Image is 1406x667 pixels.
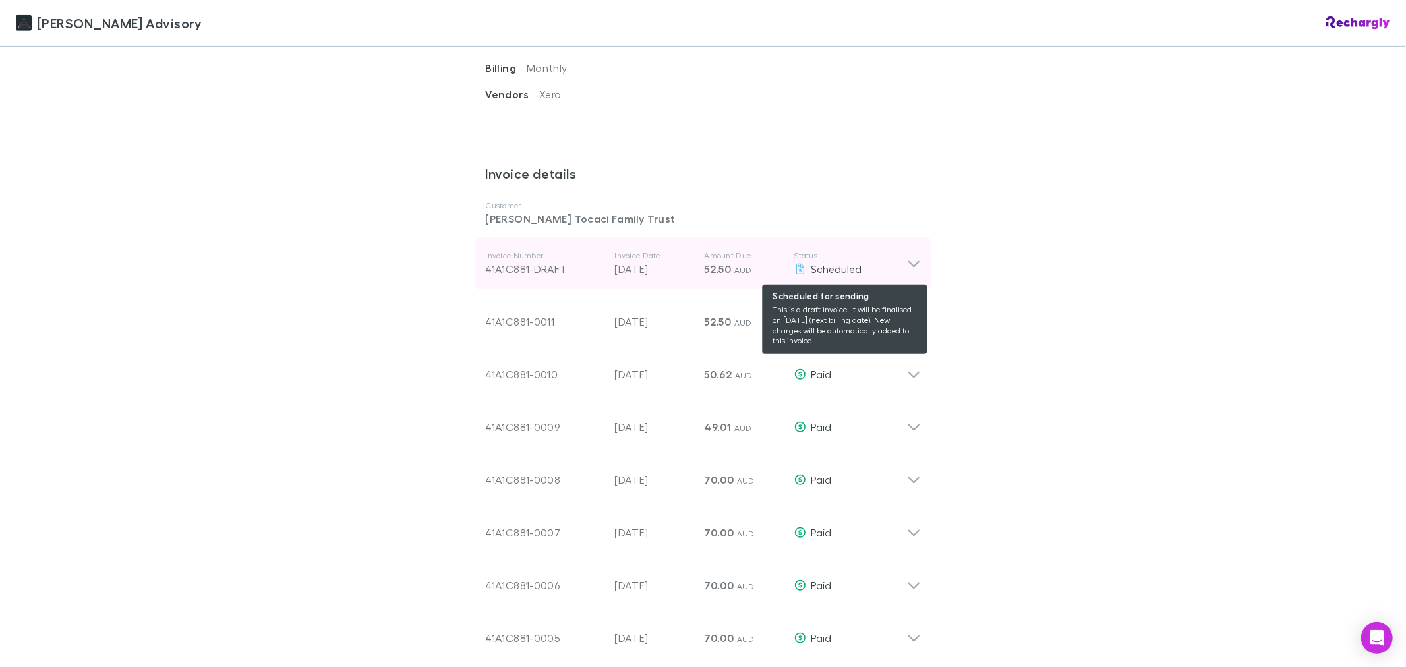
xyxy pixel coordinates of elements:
p: [PERSON_NAME] Tocaci Family Trust [486,211,921,227]
p: [DATE] [615,261,694,277]
span: AUD [734,265,752,275]
span: Paid [811,579,832,591]
p: [DATE] [615,314,694,330]
span: Vendors [486,88,540,101]
span: 52.50 [705,315,732,328]
div: 41A1C881-0009 [486,419,604,435]
div: 41A1C881-0009[DATE]49.01 AUDPaid [475,395,931,448]
span: 50.62 [705,368,732,381]
span: Scheduled [811,262,862,275]
div: 41A1C881-0008[DATE]70.00 AUDPaid [475,448,931,501]
p: [DATE] [615,577,694,593]
span: AUD [737,476,755,486]
p: [DATE] [615,419,694,435]
span: 52.50 [705,262,732,275]
span: [PERSON_NAME] Advisory [37,13,202,33]
span: AUD [734,423,752,433]
h3: Invoice details [486,165,921,187]
span: 70.00 [705,631,734,645]
div: 41A1C881-0005[DATE]70.00 AUDPaid [475,606,931,659]
div: Invoice Number41A1C881-DRAFTInvoice Date[DATE]Amount Due52.50 AUDStatus [475,237,931,290]
div: 41A1C881-0010 [486,366,604,382]
div: 41A1C881-0010[DATE]50.62 AUDPaid [475,343,931,395]
div: 41A1C881-0008 [486,472,604,488]
span: AUD [737,581,755,591]
span: Billing [486,61,527,74]
p: [DATE] [615,472,694,488]
span: 70.00 [705,579,734,592]
p: Invoice Date [615,250,694,261]
div: 41A1C881-0006 [486,577,604,593]
span: AUD [734,318,752,328]
p: [DATE] [615,525,694,540]
div: 41A1C881-0007 [486,525,604,540]
span: Monthly [527,61,568,74]
p: [DATE] [615,366,694,382]
img: Liston Newton Advisory's Logo [16,15,32,31]
div: 41A1C881-DRAFT [486,261,604,277]
span: Paid [811,368,832,380]
div: 41A1C881-0006[DATE]70.00 AUDPaid [475,554,931,606]
p: Invoice Number [486,250,604,261]
p: Customer [486,200,921,211]
span: Paid [811,315,832,328]
div: 41A1C881-0011 [486,314,604,330]
span: 49.01 [705,420,732,434]
span: 70.00 [705,526,734,539]
div: 41A1C881-0011[DATE]52.50 AUDPaid [475,290,931,343]
span: Paid [811,526,832,538]
span: AUD [737,634,755,644]
span: Paid [811,420,832,433]
p: Amount Due [705,250,784,261]
div: 41A1C881-0007[DATE]70.00 AUDPaid [475,501,931,554]
span: 70.00 [705,473,734,486]
span: Xero [539,88,561,100]
div: Open Intercom Messenger [1361,622,1393,654]
span: Paid [811,473,832,486]
p: [DATE] [615,630,694,646]
span: AUD [735,370,753,380]
div: 41A1C881-0005 [486,630,604,646]
span: AUD [737,529,755,538]
p: Status [794,250,907,261]
span: Paid [811,631,832,644]
img: Rechargly Logo [1326,16,1390,30]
